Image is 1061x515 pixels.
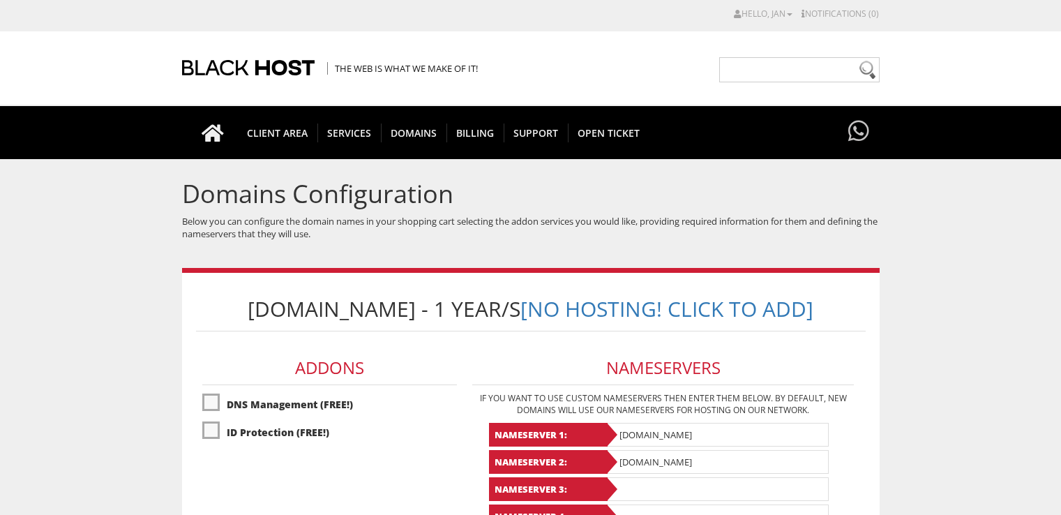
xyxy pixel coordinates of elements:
[504,124,569,142] span: Support
[802,8,879,20] a: Notifications (0)
[446,106,504,159] a: Billing
[196,287,866,331] h1: [DOMAIN_NAME] - 1 Year/s
[520,294,813,323] a: [No Hosting! Click to Add]
[182,180,880,208] h1: Domains Configuration
[489,450,608,474] b: Nameserver 2:
[719,57,880,82] input: Need help?
[472,392,854,416] p: If you want to use custom nameservers then enter them below. By default, new domains will use our...
[237,124,318,142] span: CLIENT AREA
[504,106,569,159] a: Support
[182,215,880,240] p: Below you can configure the domain names in your shopping cart selecting the addon services you w...
[446,124,504,142] span: Billing
[327,62,478,75] span: The Web is what we make of it!
[237,106,318,159] a: CLIENT AREA
[202,392,457,417] label: DNS Management (FREE!)
[734,8,792,20] a: Hello, Jan
[845,106,873,158] a: Have questions?
[472,352,854,385] h3: Nameservers
[188,106,238,159] a: Go to homepage
[202,352,457,385] h3: Addons
[381,124,447,142] span: Domains
[381,106,447,159] a: Domains
[317,124,382,142] span: SERVICES
[489,477,608,501] b: Nameserver 3:
[489,423,608,447] b: Nameserver 1:
[568,106,649,159] a: Open Ticket
[202,420,457,445] label: ID Protection (FREE!)
[317,106,382,159] a: SERVICES
[568,124,649,142] span: Open Ticket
